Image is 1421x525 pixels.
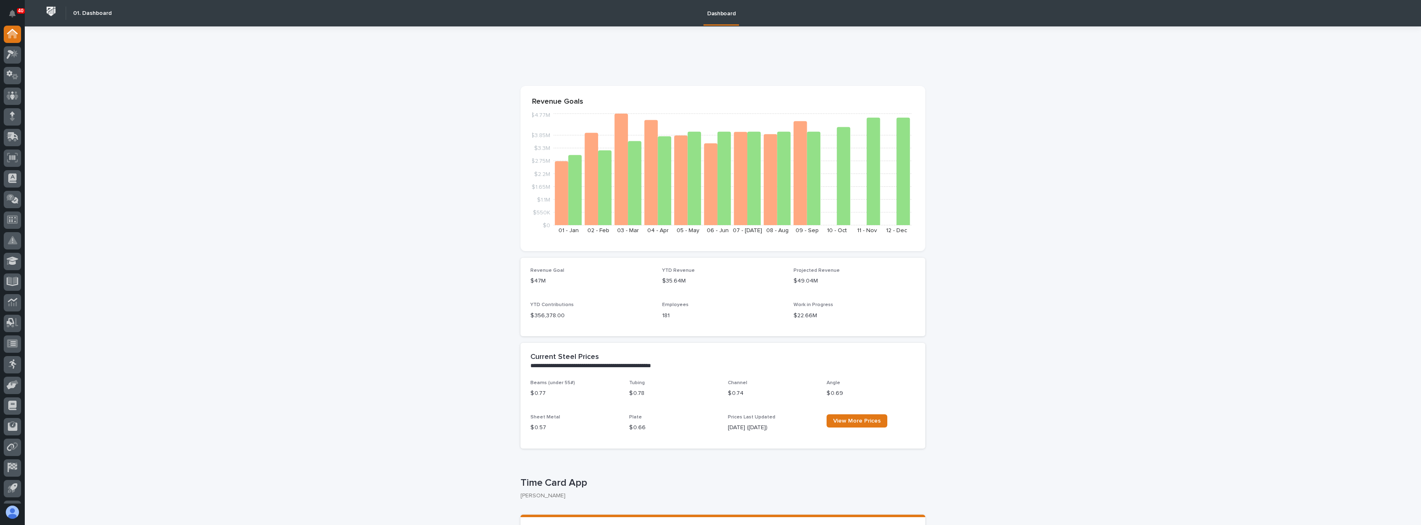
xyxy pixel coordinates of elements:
[530,353,599,362] h2: Current Steel Prices
[629,423,718,432] p: $ 0.66
[733,228,762,233] text: 07 - [DATE]
[629,380,645,385] span: Tubing
[794,311,915,320] p: $22.66M
[833,418,881,424] span: View More Prices
[647,228,669,233] text: 04 - Apr
[530,268,564,273] span: Revenue Goal
[531,158,550,164] tspan: $2.75M
[662,277,784,285] p: $35.64M
[766,228,789,233] text: 08 - Aug
[520,477,922,489] p: Time Card App
[10,10,21,23] div: Notifications40
[530,380,575,385] span: Beams (under 55#)
[543,223,550,228] tspan: $0
[530,423,619,432] p: $ 0.57
[827,228,847,233] text: 10 - Oct
[43,4,59,19] img: Workspace Logo
[530,302,574,307] span: YTD Contributions
[534,145,550,151] tspan: $3.3M
[827,380,840,385] span: Angle
[530,277,652,285] p: $47M
[662,302,689,307] span: Employees
[662,311,784,320] p: 181
[530,415,560,420] span: Sheet Metal
[827,414,887,428] a: View More Prices
[728,423,817,432] p: [DATE] ([DATE])
[662,268,695,273] span: YTD Revenue
[537,197,550,202] tspan: $1.1M
[558,228,579,233] text: 01 - Jan
[728,389,817,398] p: $ 0.74
[531,133,550,138] tspan: $3.85M
[794,302,833,307] span: Work in Progress
[73,10,112,17] h2: 01. Dashboard
[18,8,24,14] p: 40
[4,504,21,521] button: users-avatar
[587,228,609,233] text: 02 - Feb
[617,228,639,233] text: 03 - Mar
[796,228,819,233] text: 09 - Sep
[728,380,747,385] span: Channel
[530,311,652,320] p: $ 356,378.00
[794,277,915,285] p: $49.04M
[728,415,775,420] span: Prices Last Updated
[629,415,642,420] span: Plate
[794,268,840,273] span: Projected Revenue
[532,184,550,190] tspan: $1.65M
[533,209,550,215] tspan: $550K
[886,228,907,233] text: 12 - Dec
[707,228,729,233] text: 06 - Jun
[530,389,619,398] p: $ 0.77
[827,389,915,398] p: $ 0.69
[532,97,914,107] p: Revenue Goals
[520,492,919,499] p: [PERSON_NAME]
[629,389,718,398] p: $ 0.78
[534,171,550,177] tspan: $2.2M
[4,5,21,22] button: Notifications
[857,228,877,233] text: 11 - Nov
[531,112,550,118] tspan: $4.77M
[677,228,699,233] text: 05 - May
